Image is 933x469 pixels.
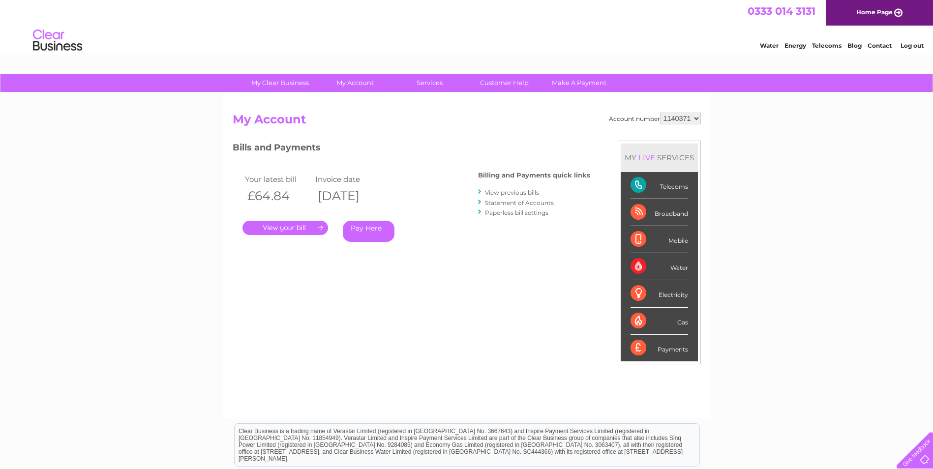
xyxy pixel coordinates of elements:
[748,5,815,17] a: 0333 014 3131
[242,221,328,235] a: .
[485,189,539,196] a: View previous bills
[760,42,779,49] a: Water
[631,253,688,280] div: Water
[812,42,842,49] a: Telecoms
[233,141,590,158] h3: Bills and Payments
[784,42,806,49] a: Energy
[631,308,688,335] div: Gas
[609,113,701,124] div: Account number
[631,335,688,361] div: Payments
[901,42,924,49] a: Log out
[235,5,699,48] div: Clear Business is a trading name of Verastar Limited (registered in [GEOGRAPHIC_DATA] No. 3667643...
[539,74,620,92] a: Make A Payment
[314,74,395,92] a: My Account
[313,173,384,186] td: Invoice date
[240,74,321,92] a: My Clear Business
[631,280,688,307] div: Electricity
[32,26,83,56] img: logo.png
[636,153,657,162] div: LIVE
[631,172,688,199] div: Telecoms
[242,186,313,206] th: £64.84
[631,226,688,253] div: Mobile
[389,74,470,92] a: Services
[868,42,892,49] a: Contact
[233,113,701,131] h2: My Account
[478,172,590,179] h4: Billing and Payments quick links
[313,186,384,206] th: [DATE]
[621,144,698,172] div: MY SERVICES
[847,42,862,49] a: Blog
[242,173,313,186] td: Your latest bill
[485,209,548,216] a: Paperless bill settings
[631,199,688,226] div: Broadband
[485,199,554,206] a: Statement of Accounts
[464,74,545,92] a: Customer Help
[343,221,394,242] a: Pay Here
